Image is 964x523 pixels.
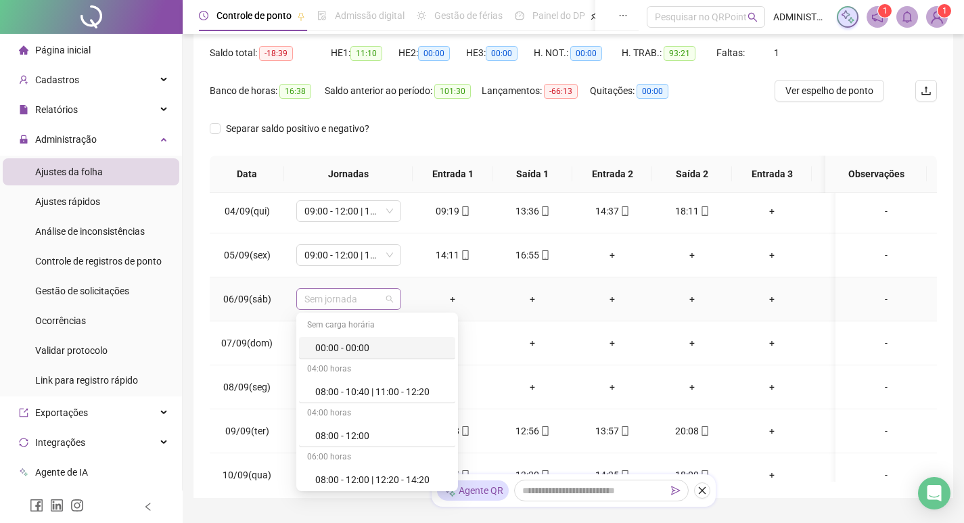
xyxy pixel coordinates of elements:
span: 16:38 [279,84,311,99]
span: 101:30 [434,84,471,99]
div: 08:00 - 12:00 | 12:20 - 14:20 [299,469,455,491]
span: ellipsis [618,11,628,20]
span: 11:10 [350,46,382,61]
span: facebook [30,499,43,512]
span: 09/09(ter) [225,426,269,436]
div: 08:00 - 12:00 | 12:20 - 14:20 [315,472,447,487]
div: 08:00 - 10:40 | 11:00 - 12:20 [315,384,447,399]
div: + [823,468,881,482]
span: -18:39 [259,46,293,61]
span: Gestão de férias [434,10,503,21]
th: Entrada 3 [732,156,812,193]
span: Gestão de solicitações [35,286,129,296]
span: clock-circle [199,11,208,20]
div: + [823,204,881,219]
span: Validar protocolo [35,345,108,356]
div: 04:00 horas [299,359,455,381]
div: + [663,336,721,350]
div: 08:00 - 12:00 [299,425,455,447]
div: + [743,204,801,219]
div: + [503,336,561,350]
span: Cadastros [35,74,79,85]
div: Quitações: [590,83,685,99]
span: sun [417,11,426,20]
div: 04:00 horas [299,403,455,425]
span: export [19,408,28,417]
span: mobile [699,470,710,480]
span: Análise de inconsistências [35,226,145,237]
div: - [846,468,926,482]
div: + [503,292,561,306]
span: linkedin [50,499,64,512]
div: + [663,380,721,394]
div: + [583,248,641,263]
div: Saldo total: [210,45,331,61]
sup: 1 [878,4,892,18]
span: 04/09(qui) [225,206,270,217]
div: + [663,292,721,306]
span: mobile [539,250,550,260]
div: 18:00 [663,468,721,482]
th: Saída 2 [652,156,732,193]
img: sparkle-icon.fc2bf0ac1784a2077858766a79e2daf3.svg [840,9,855,24]
div: 00:00 - 00:00 [299,337,455,359]
div: + [823,248,881,263]
div: + [583,292,641,306]
th: Observações [825,156,927,193]
span: mobile [459,426,470,436]
span: 93:21 [664,46,695,61]
span: Sem jornada [304,289,393,309]
div: + [743,468,801,482]
div: + [743,424,801,438]
div: HE 3: [466,45,534,61]
div: 20:08 [663,424,721,438]
span: Ajustes rápidos [35,196,100,207]
span: Exportações [35,407,88,418]
span: Relatórios [35,104,78,115]
span: mobile [459,250,470,260]
div: + [743,248,801,263]
span: ADMINISTRADOR RSA [773,9,829,24]
span: user-add [19,75,28,85]
div: + [823,292,881,306]
span: upload [921,85,932,96]
div: HE 1: [331,45,398,61]
div: + [823,336,881,350]
span: 05/09(sex) [224,250,271,260]
span: Painel do DP [532,10,585,21]
span: 09:00 - 12:00 | 13:00 - 18:00 [304,245,393,265]
div: 12:56 [503,424,561,438]
span: mobile [619,470,630,480]
th: Data [210,156,284,193]
div: Lançamentos: [482,83,590,99]
span: pushpin [297,12,305,20]
span: mobile [619,426,630,436]
div: - [846,204,926,219]
div: 13:57 [583,424,641,438]
th: Saída 3 [812,156,892,193]
div: Agente QR [437,480,509,501]
span: 00:00 [637,84,668,99]
span: Controle de registros de ponto [35,256,162,267]
th: Entrada 2 [572,156,652,193]
div: Open Intercom Messenger [918,477,950,509]
span: Integrações [35,437,85,448]
span: dashboard [515,11,524,20]
span: -66:13 [544,84,578,99]
span: mobile [539,470,550,480]
div: 00:00 - 00:00 [315,340,447,355]
span: 00:00 [486,46,518,61]
span: file-done [317,11,327,20]
span: 09:00 - 12:00 | 13:00 - 18:00 [304,201,393,221]
span: Link para registro rápido [35,375,138,386]
span: Faltas: [716,47,747,58]
span: pushpin [591,12,599,20]
span: mobile [459,470,470,480]
span: Separar saldo positivo e negativo? [221,121,375,136]
span: 1 [942,6,947,16]
div: 13:20 [503,468,561,482]
div: Sem carga horária [299,315,455,337]
div: 14:37 [583,204,641,219]
span: left [143,502,153,511]
div: - [846,248,926,263]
